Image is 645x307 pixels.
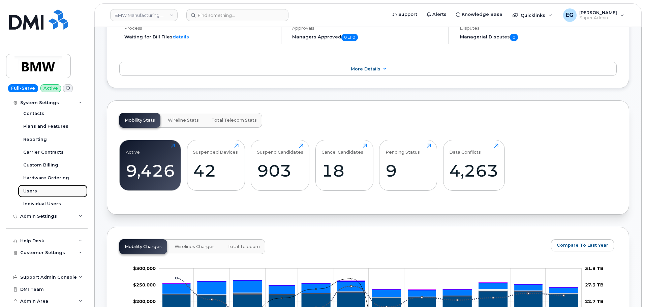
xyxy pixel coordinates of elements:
div: Suspended Devices [193,144,238,155]
div: 18 [321,161,367,181]
tspan: $300,000 [133,266,156,271]
h4: Approvals [292,26,443,31]
div: Eric Gonzalez [558,8,629,22]
a: Knowledge Base [451,8,507,21]
div: Suspend Candidates [257,144,303,155]
span: Wireline Stats [168,118,199,123]
a: Data Conflicts4,263 [449,144,498,187]
span: EG [566,11,574,19]
tspan: $200,000 [133,299,156,304]
div: Quicklinks [508,8,557,22]
span: Knowledge Base [462,11,502,18]
a: Suspend Candidates903 [257,144,303,187]
h5: Managers Approved [292,34,443,41]
g: $0 [133,299,156,304]
span: Quicklinks [521,12,545,18]
g: $0 [133,282,156,287]
g: Roaming [162,290,578,298]
span: 0 of 0 [341,34,358,41]
span: Wirelines Charges [175,244,215,249]
div: Cancel Candidates [321,144,363,155]
h4: Disputes [460,26,617,31]
tspan: 27.3 TB [585,282,604,287]
div: 9 [386,161,431,181]
div: Data Conflicts [449,144,481,155]
a: Alerts [422,8,451,21]
a: details [173,34,189,39]
g: Features [162,281,578,297]
div: 4,263 [449,161,498,181]
div: 9,426 [126,161,175,181]
a: Cancel Candidates18 [321,144,367,187]
div: Active [126,144,140,155]
li: Waiting for Bill Files [124,34,275,40]
g: $0 [133,266,156,271]
span: Support [398,11,417,18]
div: 903 [257,161,303,181]
span: Compare To Last Year [557,242,608,248]
span: Total Telecom Stats [212,118,257,123]
div: Pending Status [386,144,420,155]
a: Pending Status9 [386,144,431,187]
span: More Details [351,66,380,71]
a: Support [388,8,422,21]
a: BMW Manufacturing Co LLC [110,9,178,21]
span: Super Admin [579,15,617,21]
button: Compare To Last Year [551,239,614,251]
tspan: 22.7 TB [585,299,604,304]
a: Active9,426 [126,144,175,187]
span: Total Telecom [227,244,260,249]
span: 0 [510,34,518,41]
h4: Process [124,26,275,31]
a: Suspended Devices42 [193,144,239,187]
tspan: $250,000 [133,282,156,287]
div: 42 [193,161,239,181]
span: Alerts [432,11,447,18]
g: Hardware [162,289,578,297]
iframe: Messenger Launcher [616,278,640,302]
tspan: 31.8 TB [585,266,604,271]
span: [PERSON_NAME] [579,10,617,15]
h5: Managerial Disputes [460,34,617,41]
input: Find something... [186,9,288,21]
